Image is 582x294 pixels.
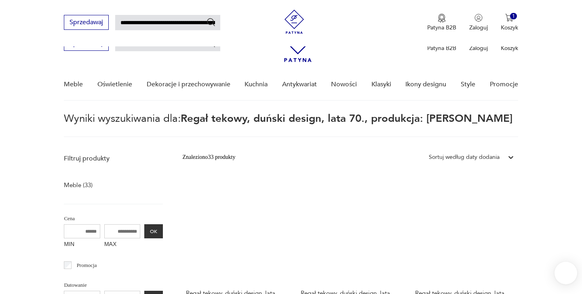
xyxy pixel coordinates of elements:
button: Szukaj [206,17,216,27]
a: Meble (33) [64,179,93,191]
div: Sortuj według daty dodania [429,153,500,162]
p: Koszyk [501,44,518,52]
label: MIN [64,238,100,251]
span: Regał tekowy, duński design, lata 70., produkcja: [PERSON_NAME] [181,111,512,126]
a: Style [461,69,475,100]
a: Ikona medaluPatyna B2B [427,14,456,31]
p: Zaloguj [469,44,488,52]
a: Oświetlenie [97,69,132,100]
button: 1Koszyk [501,14,518,31]
p: Patyna B2B [427,44,456,52]
p: Datowanie [64,281,163,290]
a: Meble [64,69,83,100]
button: Zaloguj [469,14,488,31]
a: Sprzedawaj [64,20,109,26]
div: 1 [510,13,517,20]
p: Zaloguj [469,24,488,31]
p: Patyna B2B [427,24,456,31]
p: Wyniki wyszukiwania dla: [64,114,518,137]
button: Sprzedawaj [64,15,109,30]
img: Ikona koszyka [505,14,513,22]
img: Ikonka użytkownika [474,14,483,22]
p: Filtruj produkty [64,154,163,163]
p: Cena [64,214,163,223]
a: Nowości [331,69,357,100]
a: Kuchnia [245,69,268,100]
a: Antykwariat [282,69,317,100]
a: Ikony designu [405,69,446,100]
iframe: Smartsupp widget button [555,262,577,284]
button: Patyna B2B [427,14,456,31]
p: Koszyk [501,24,518,31]
a: Promocje [490,69,518,100]
img: Patyna - sklep z meblami i dekoracjami vintage [282,10,306,34]
a: Sprzedawaj [64,41,109,47]
a: Dekoracje i przechowywanie [147,69,230,100]
p: Promocja [77,261,97,270]
img: Ikona medalu [438,14,446,23]
a: Klasyki [371,69,391,100]
div: Znaleziono 33 produkty [182,153,235,162]
button: OK [144,224,163,238]
label: MAX [104,238,141,251]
